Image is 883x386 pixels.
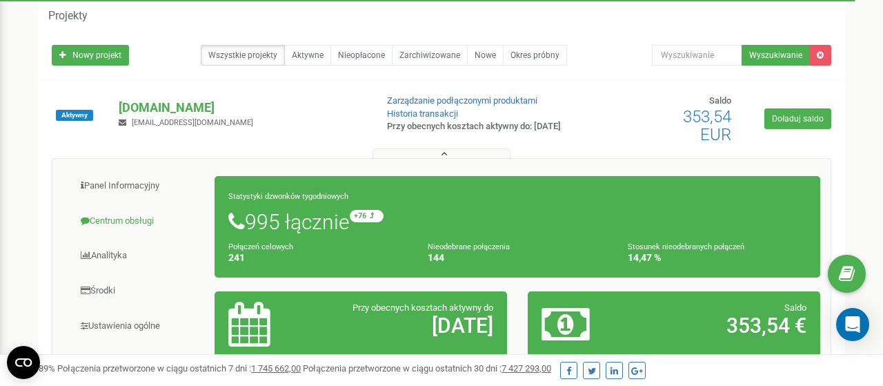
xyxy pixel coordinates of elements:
span: Saldo [709,95,731,106]
u: 7 427 293,00 [502,363,551,374]
h2: [DATE] [324,314,493,337]
span: [EMAIL_ADDRESS][DOMAIN_NAME] [132,118,253,127]
small: +76 [350,210,384,222]
h4: 241 [228,253,407,263]
h4: 144 [428,253,606,263]
span: 353,54 EUR [683,107,731,144]
a: Panel Informacyjny [63,169,215,203]
a: Nowe [467,45,504,66]
h2: 353,54 € [637,314,806,337]
button: Open CMP widget [7,346,40,379]
p: Przy obecnych kosztach aktywny do: [DATE] [387,120,566,133]
a: Zarządzanie podłączonymi produktami [387,95,537,106]
a: Nieopłacone [330,45,393,66]
small: Stosunek nieodebranych połączeń [628,242,744,251]
a: Analityka [63,239,215,273]
span: Saldo [784,302,806,313]
p: [DOMAIN_NAME] [119,99,365,117]
button: Wyszukiwanie [742,45,810,66]
span: Przy obecnych kosztach aktywny do [353,302,493,313]
a: Okres próbny [503,45,567,66]
small: Nieodebrane połączenia [428,242,510,251]
a: Historia transakcji [387,108,458,119]
input: Wyszukiwanie [652,45,742,66]
h1: 995 łącznie [228,210,806,233]
a: Aktywne [284,45,331,66]
a: Ustawienia ogólne [63,309,215,343]
u: 1 745 662,00 [251,363,301,374]
a: Środki [63,274,215,308]
span: Aktywny [56,110,93,121]
h4: 14,47 % [628,253,806,263]
a: Zarchiwizowane [392,45,468,66]
small: Statystyki dzwonków tygodniowych [228,192,348,201]
a: Nowy projekt [52,45,129,66]
small: Połączeń celowych [228,242,293,251]
h5: Projekty [48,10,88,22]
a: Centrum obsługi [63,204,215,238]
a: Wszystkie projekty [201,45,285,66]
span: Połączenia przetworzone w ciągu ostatnich 30 dni : [303,363,551,374]
a: Doładuj saldo [764,108,831,129]
span: Połączenia przetworzone w ciągu ostatnich 7 dni : [57,363,301,374]
div: Open Intercom Messenger [836,308,869,341]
